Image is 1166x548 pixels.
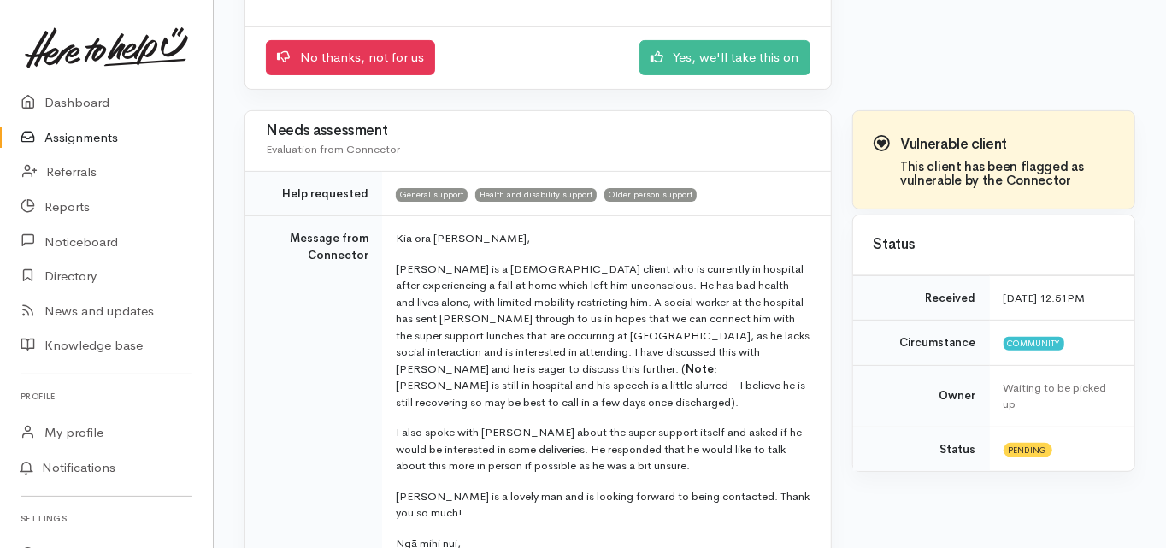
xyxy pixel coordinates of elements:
[1004,443,1052,457] span: Pending
[639,40,810,75] a: Yes, we'll take this on
[853,427,990,471] td: Status
[853,365,990,427] td: Owner
[396,261,810,411] p: [PERSON_NAME] is a [DEMOGRAPHIC_DATA] client who is currently in hospital after experiencing a fa...
[475,188,597,202] span: Health and disability support
[900,160,1114,188] h4: This client has been flagged as vulnerable by the Connector
[874,237,1114,253] h3: Status
[1004,380,1114,413] div: Waiting to be picked up
[1004,291,1086,305] time: [DATE] 12:51PM
[396,488,810,521] p: [PERSON_NAME] is a lovely man and is looking forward to being contacted. Thank you so much!
[245,171,382,216] td: Help requested
[21,385,192,408] h6: Profile
[900,137,1114,153] h3: Vulnerable client
[266,123,810,139] h3: Needs assessment
[396,188,468,202] span: General support
[604,188,697,202] span: Older person support
[21,507,192,530] h6: Settings
[396,424,810,474] p: I also spoke with [PERSON_NAME] about the super support itself and asked if he would be intereste...
[396,230,810,247] p: Kia ora [PERSON_NAME],
[853,321,990,366] td: Circumstance
[266,142,400,156] span: Evaluation from Connector
[1004,337,1064,351] span: Community
[686,362,714,376] b: Note
[266,40,435,75] a: No thanks, not for us
[853,275,990,321] td: Received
